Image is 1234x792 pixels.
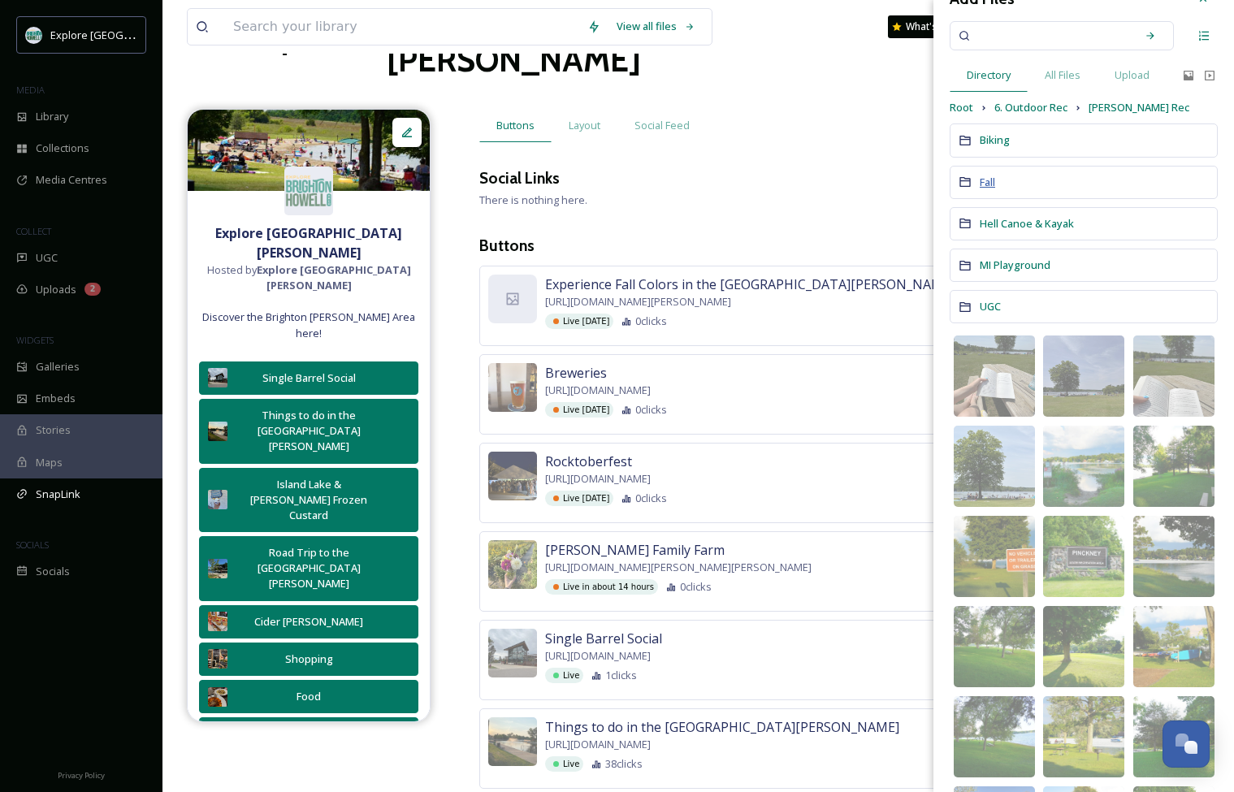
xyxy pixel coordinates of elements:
[1133,335,1215,417] img: 9c3e8218-3bf3-4939-aa85-0cab89c10265.jpg
[488,452,537,500] img: 9a7bc203-6e44-449e-b2c2-01f226ec378d.jpg
[954,335,1035,417] img: 835e2f73-6847-4639-a93a-9939385eda5d.jpg
[208,422,227,441] img: %2540engineeringmotherhood%25201.png
[994,100,1067,115] span: 6. Outdoor Rec
[236,370,382,386] div: Single Barrel Social
[980,175,995,189] span: Fall
[545,452,632,471] span: Rocktoberfest
[84,283,101,296] div: 2
[980,216,1074,231] span: Hell Canoe & Kayak
[1133,696,1215,777] img: 035237ff-5e3b-4c16-978b-96587a3689f1.jpg
[257,262,411,292] strong: Explore [GEOGRAPHIC_DATA][PERSON_NAME]
[236,651,382,667] div: Shopping
[199,399,418,464] button: Things to do in the [GEOGRAPHIC_DATA][PERSON_NAME]
[188,110,430,191] img: cb6c9135-67c4-4434-a57e-82c280aac642.jpg
[196,262,422,293] span: Hosted by
[1163,721,1210,768] button: Open Chat
[545,294,731,309] span: [URL][DOMAIN_NAME][PERSON_NAME]
[36,391,76,406] span: Embeds
[635,491,667,506] span: 0 clicks
[635,402,667,418] span: 0 clicks
[569,118,600,133] span: Layout
[36,172,107,188] span: Media Centres
[488,717,537,766] img: %2540engineeringmotherhood%25201.png
[488,540,537,589] img: 3a5f237e-7705-415f-9ea7-7a622f5dd090.jpg
[36,141,89,156] span: Collections
[488,363,537,412] img: 56c3139f-2858-448c-943f-b91092f4ca07.jpg
[545,737,651,752] span: [URL][DOMAIN_NAME]
[199,643,418,676] button: Shopping
[545,383,651,398] span: [URL][DOMAIN_NAME]
[545,579,658,595] div: Live in about 14 hours
[980,132,1010,147] span: Biking
[888,15,969,38] div: What's New
[236,477,382,524] div: Island Lake & [PERSON_NAME] Frozen Custard
[545,314,613,329] div: Live [DATE]
[1115,67,1150,83] span: Upload
[236,689,382,704] div: Food
[199,680,418,713] button: Food
[16,84,45,96] span: MEDIA
[1043,516,1124,597] img: dc2f2452-ce66-4150-8f03-d1f88f120ec5.jpg
[208,559,227,578] img: 12889ca4-8449-45bf-bccd-6078143f53ff.jpg
[479,193,587,207] span: There is nothing here.
[950,100,973,115] span: Root
[1089,100,1189,115] span: [PERSON_NAME] Rec
[545,756,583,772] div: Live
[36,564,70,579] span: Socials
[36,359,80,374] span: Galleries
[605,668,637,683] span: 1 clicks
[208,490,227,509] img: b14af771-f3cc-46ec-9353-0190dfa4d2c4.jpg
[1043,335,1124,417] img: bd56844a-6555-4aa7-9ef5-8597023306c6.jpg
[545,491,613,506] div: Live [DATE]
[1133,516,1215,597] img: 2e7fbfcc-bcc5-4af4-a668-31707b6c2c3a.jpg
[635,314,667,329] span: 0 clicks
[545,363,607,383] span: Breweries
[545,668,583,683] div: Live
[208,687,227,707] img: a907dd05-998d-449d-b569-158b425e8aca.jpg
[1043,426,1124,507] img: 5ca6890e-f2b0-422a-9352-910d320fbf1b.jpg
[608,11,704,42] div: View all files
[1133,426,1215,507] img: fefda8e1-e3aa-4571-93b8-28a61000dc1b.jpg
[545,717,899,737] span: Things to do in the [GEOGRAPHIC_DATA][PERSON_NAME]
[545,471,651,487] span: [URL][DOMAIN_NAME]
[496,118,535,133] span: Buttons
[954,516,1035,597] img: 024dd16e-becf-4595-ac62-dded456e2178.jpg
[199,536,418,601] button: Road Trip to the [GEOGRAPHIC_DATA][PERSON_NAME]
[680,579,712,595] span: 0 clicks
[36,422,71,438] span: Stories
[284,167,333,215] img: 67e7af72-b6c8-455a-acf8-98e6fe1b68aa.avif
[545,629,662,648] span: Single Barrel Social
[16,334,54,346] span: WIDGETS
[199,717,418,766] button: [PERSON_NAME] Winery & Brewery
[16,539,49,551] span: SOCIALS
[1133,606,1215,687] img: 006b2df9-f158-439c-a670-cb2ec8249e2e.jpg
[545,648,651,664] span: [URL][DOMAIN_NAME]
[199,605,418,638] button: Cider [PERSON_NAME]
[236,614,382,630] div: Cider [PERSON_NAME]
[545,540,725,560] span: [PERSON_NAME] Family Farm
[1043,606,1124,687] img: 3898cdeb-0a13-4e26-8bc3-1a2cce956029.jpg
[208,368,227,387] img: 0ce3ca00-41c8-4c22-bde9-ad80b3f25e7d.jpg
[26,27,42,43] img: 67e7af72-b6c8-455a-acf8-98e6fe1b68aa.avif
[634,118,690,133] span: Social Feed
[954,426,1035,507] img: c1e58ff8-4187-40d7-a3c0-559cbfe56678.jpg
[967,67,1011,83] span: Directory
[36,282,76,297] span: Uploads
[980,258,1050,272] span: MI Playground
[479,234,1210,258] h3: Buttons
[16,225,51,237] span: COLLECT
[545,402,613,418] div: Live [DATE]
[1045,67,1080,83] span: All Files
[196,309,422,340] span: Discover the Brighton [PERSON_NAME] Area here!
[36,250,58,266] span: UGC
[488,629,537,677] img: 0ce3ca00-41c8-4c22-bde9-ad80b3f25e7d.jpg
[954,696,1035,777] img: fc468de9-760b-448f-90e3-58022ab5ab76.jpg
[58,770,105,781] span: Privacy Policy
[479,167,560,190] h3: Social Links
[980,299,1001,314] span: UGC
[199,468,418,533] button: Island Lake & [PERSON_NAME] Frozen Custard
[1043,696,1124,777] img: c0085eec-2743-48b3-9eca-b3f77d1ec75d.jpg
[199,361,418,395] button: Single Barrel Social
[605,756,643,772] span: 38 clicks
[225,9,579,45] input: Search your library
